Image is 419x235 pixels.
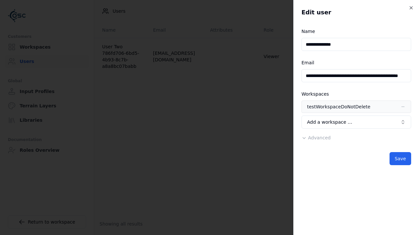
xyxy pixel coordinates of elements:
button: Advanced [301,134,331,141]
label: Workspaces [301,91,329,97]
div: testWorkspaceDoNotDelete [307,103,370,110]
span: Advanced [308,135,331,140]
span: Add a workspace … [307,119,352,125]
label: Email [301,60,314,65]
button: Save [390,152,411,165]
label: Name [301,29,315,34]
h2: Edit user [301,8,411,17]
